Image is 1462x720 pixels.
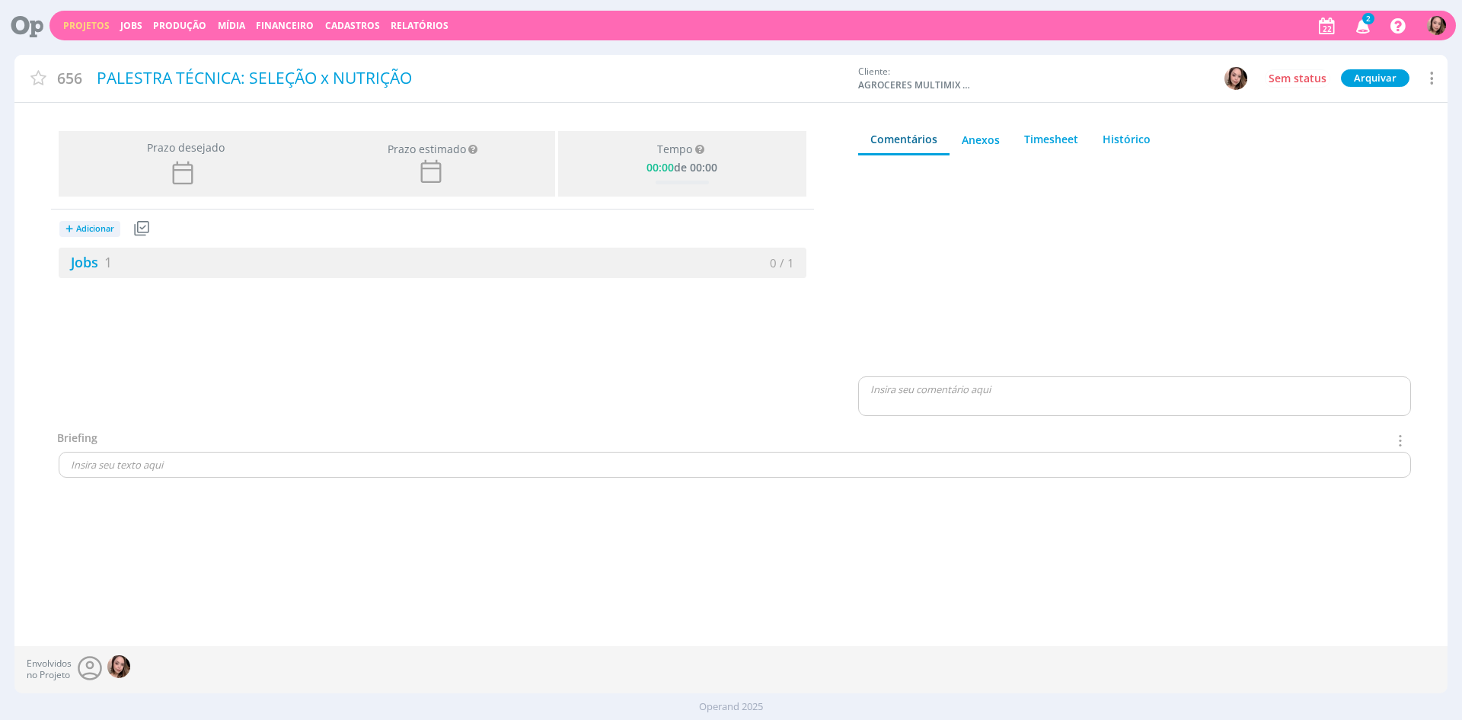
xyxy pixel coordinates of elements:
[251,20,318,32] button: Financeiro
[770,255,794,270] span: 0 / 1
[646,158,717,174] div: de 00:00
[59,20,114,32] button: Projetos
[962,132,1000,148] div: Anexos
[1426,12,1447,39] button: T
[153,19,206,32] a: Produção
[388,141,466,157] div: Prazo estimado
[107,655,130,678] img: T
[1012,125,1090,153] a: Timesheet
[321,20,385,32] button: Cadastros
[1090,125,1163,153] a: Histórico
[63,19,110,32] a: Projetos
[59,216,130,242] button: +Adicionar
[91,61,851,96] div: PALESTRA TÉCNICA: SELEÇÃO x NUTRIÇÃO
[391,19,448,32] a: Relatórios
[218,19,245,32] a: Mídia
[256,19,314,32] a: Financeiro
[386,20,453,32] button: Relatórios
[1346,12,1377,40] button: 2
[325,19,380,32] span: Cadastros
[27,658,72,680] span: Envolvidos no Projeto
[858,65,1201,92] div: Cliente:
[120,19,142,32] a: Jobs
[59,221,120,237] button: +Adicionar
[1224,66,1248,91] button: T
[141,139,225,155] span: Prazo desejado
[65,221,73,237] span: +
[858,78,972,92] span: AGROCERES MULTIMIX NUTRIÇÃO ANIMAL LTDA.
[213,20,250,32] button: Mídia
[59,253,112,271] a: Jobs
[646,160,674,174] span: 00:00
[858,125,950,155] a: Comentários
[1427,16,1446,35] img: T
[57,430,97,452] div: Briefing
[57,67,82,89] span: 656
[59,248,806,278] a: Jobs10 / 1
[1269,71,1326,85] span: Sem status
[104,253,112,271] span: 1
[657,143,692,156] span: Tempo
[1224,67,1247,90] img: T
[116,20,147,32] button: Jobs
[76,224,114,234] span: Adicionar
[1265,69,1330,88] button: Sem status
[1341,69,1409,87] button: Arquivar
[148,20,211,32] button: Produção
[1362,13,1374,24] span: 2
